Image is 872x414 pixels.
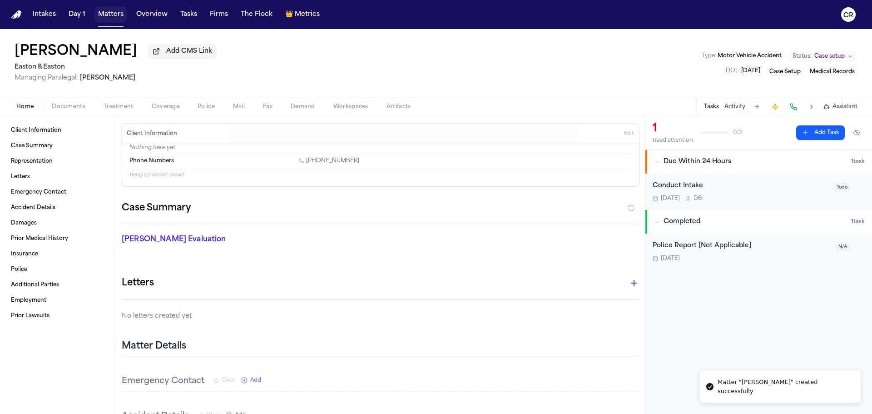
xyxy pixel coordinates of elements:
span: Due Within 24 Hours [664,157,731,166]
span: Completed [664,217,700,226]
span: [DATE] [661,255,680,262]
span: Add CMS Link [166,47,212,56]
button: Make a Call [787,100,800,113]
span: Treatment [104,103,134,110]
a: Home [11,10,22,19]
div: Open task: Police Report [Not Applicable] [645,234,872,269]
button: Add New [241,377,261,384]
button: Due Within 24 Hours1task [645,150,872,174]
button: Change status from Case setup [788,51,857,62]
button: Edit service: Medical Records [807,67,857,76]
span: Managing Paralegal: [15,75,78,81]
span: Fax [263,103,272,110]
h1: Letters [122,276,154,290]
a: Emergency Contact [7,185,109,200]
span: Todo [834,183,850,192]
div: Matter "[PERSON_NAME]" created successfully [718,378,853,395]
span: Clear [222,377,236,384]
button: Add Task [751,100,763,113]
div: Police Report [Not Applicable] [653,241,830,251]
div: need attention [653,137,693,144]
button: Matters [94,6,127,23]
p: No letters created yet [122,311,639,322]
span: Police [198,103,215,110]
button: The Flock [237,6,276,23]
a: Additional Parties [7,278,109,292]
button: Edit service: Case Setup [767,67,803,76]
span: Home [16,103,34,110]
span: [PERSON_NAME] [80,75,135,81]
button: Completed1task [645,210,872,234]
span: 1 task [851,158,865,165]
a: Prior Lawsuits [7,309,109,323]
button: Intakes [29,6,59,23]
span: Mail [233,103,245,110]
span: Motor Vehicle Accident [718,53,782,59]
button: Clear Emergency Contact [213,377,236,384]
h1: [PERSON_NAME] [15,44,137,60]
button: Tasks [177,6,201,23]
span: Case setup [814,53,845,60]
span: Case Setup [769,69,801,75]
img: Finch Logo [11,10,22,19]
span: Artifacts [386,103,411,110]
a: Damages [7,216,109,230]
button: Create Immediate Task [769,100,782,113]
span: Documents [52,103,85,110]
a: Employment [7,293,109,308]
a: Insurance [7,247,109,261]
a: Letters [7,170,109,184]
button: Edit Type: Motor Vehicle Accident [699,51,784,60]
h3: Emergency Contact [122,375,204,388]
h2: Easton & Easton [15,62,217,73]
a: Police [7,262,109,277]
a: Client Information [7,123,109,138]
h3: Client Information [125,130,179,137]
a: Call 1 (949) 412-3855 [299,157,359,165]
p: [PERSON_NAME] Evaluation [122,234,287,245]
span: D B [694,195,702,202]
button: crownMetrics [282,6,323,23]
div: Conduct Intake [653,181,828,191]
button: Edit matter name [15,44,137,60]
a: Representation [7,154,109,169]
span: [DATE] [661,195,680,202]
span: Workspaces [333,103,368,110]
button: Firms [206,6,232,23]
span: Add [250,377,261,384]
button: Edit [621,126,636,141]
button: Day 1 [65,6,89,23]
a: Case Summary [7,139,109,153]
button: Activity [724,103,745,110]
span: N/A [836,243,850,251]
span: Type : [702,53,716,59]
span: Status: [793,53,812,60]
span: Demand [291,103,315,110]
span: 0 / 2 [733,129,742,136]
span: Coverage [152,103,179,110]
div: Open task: Conduct Intake [645,174,872,209]
h2: Case Summary [122,201,191,215]
span: Edit [624,130,634,137]
button: Edit DOL: 2025-09-13 [723,65,763,76]
span: [DATE] [741,68,760,74]
button: Tasks [704,103,719,110]
button: Add CMS Link [148,44,217,59]
button: Assistant [823,103,857,110]
a: Prior Medical History [7,231,109,246]
h2: Matter Details [122,340,186,353]
span: Phone Numbers [129,157,174,165]
span: DOL : [726,68,740,74]
button: Overview [133,6,171,23]
p: 11 empty fields not shown. [129,172,632,179]
span: Medical Records [810,69,855,75]
button: Hide completed tasks (⌘⇧H) [848,125,865,140]
span: Assistant [832,103,857,110]
span: 1 task [851,218,865,225]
